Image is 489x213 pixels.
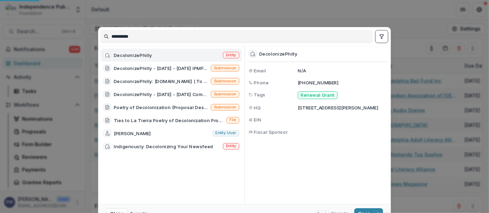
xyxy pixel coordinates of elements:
[214,105,237,109] span: Submission
[114,52,152,59] div: DecolonizePhilly
[114,104,208,111] div: Poetry of Decolonization (Proposal Description (Summarize your request in 1-2 sentences) To host ...
[214,79,237,83] span: Submission
[254,67,266,74] span: Email
[114,91,208,98] div: DecolonizePhilly - [DATE] - [DATE] Community Voices Application
[114,130,151,137] div: [PERSON_NAME]
[254,116,262,123] span: EIN
[226,52,236,57] span: Entity
[114,65,208,72] div: DecolonizePhilly - [DATE] - [DATE] IPMF Renewal Application + Report
[254,128,288,135] span: Fiscal Sponsor
[254,91,265,98] span: Tags
[254,79,269,86] span: Phone
[254,104,261,111] span: HQ
[375,30,388,43] button: toggle filters
[114,143,213,150] div: Indigenously: Decolonizing Your Newsfeed
[259,51,297,57] div: DecolonizePhilly
[298,104,387,111] p: [STREET_ADDRESS][PERSON_NAME]
[114,78,208,85] div: DecolonizePhilly: [DOMAIN_NAME] ( To restore and archive the history of marginalized communities ...
[114,117,224,124] div: Ties to La Tierra Poetry of Decolonization Project Budget.xlsx
[298,79,387,86] p: [PHONE_NUMBER]
[215,131,236,135] span: Entity user
[298,67,387,74] p: N/A
[214,66,237,70] span: Submission
[226,144,236,149] span: Entity
[301,93,335,98] span: Renewal Grant
[229,118,236,122] span: File
[214,92,237,96] span: Submission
